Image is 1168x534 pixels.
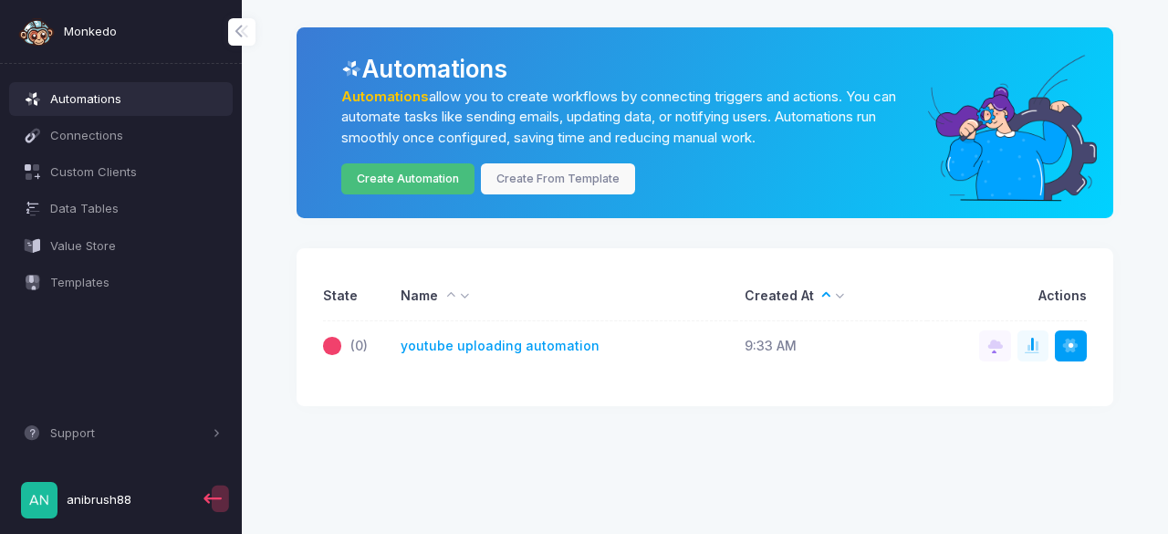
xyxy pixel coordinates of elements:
button: Support [9,417,234,450]
span: Templates [50,274,221,292]
th: State [323,272,391,321]
a: Monkedo [18,14,117,50]
td: 9:33 AM [735,321,927,371]
span: (0) [350,337,368,356]
a: anibrush88 [9,475,200,527]
a: youtube uploading automation [401,337,600,356]
div: Automations [341,51,1087,87]
a: Automations [341,89,429,105]
a: Templates [9,266,234,298]
a: Create Automation [341,163,475,195]
p: allow you to create workflows by connecting triggers and actions. You can automate tasks like sen... [341,87,923,148]
span: Support [50,424,208,443]
a: Automations [9,82,234,115]
a: Value Store [9,229,234,262]
div: Created At [745,287,918,306]
span: anibrush88 [67,491,131,509]
span: Monkedo [64,23,117,41]
a: Custom Clients [9,156,234,189]
th: Actions [927,272,1087,321]
span: Data Tables [50,200,221,218]
a: Create From Template [481,163,636,195]
a: Connections [9,119,234,152]
img: profile [21,482,57,518]
span: Custom Clients [50,163,221,182]
a: Data Tables [9,193,234,225]
span: Value Store [50,237,221,256]
span: Automations [50,90,221,109]
img: monkedo-logo-dark.png [18,14,55,50]
div: Name [401,287,726,306]
span: Connections [50,127,221,145]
